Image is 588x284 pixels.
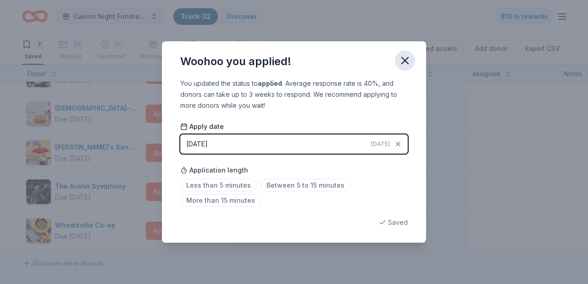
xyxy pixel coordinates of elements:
b: applied [258,79,282,87]
button: [DATE][DATE] [180,134,408,154]
span: Between 5 to 15 minutes [261,179,350,191]
span: Application length [180,165,248,176]
div: [DATE] [186,139,208,150]
span: More than 15 minutes [180,194,261,206]
span: [DATE] [371,140,390,148]
span: Apply date [180,122,224,131]
div: Woohoo you applied! [180,54,291,69]
div: You updated the status to . Average response rate is 40%, and donors can take up to 3 weeks to re... [180,78,408,111]
span: Less than 5 minutes [180,179,257,191]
